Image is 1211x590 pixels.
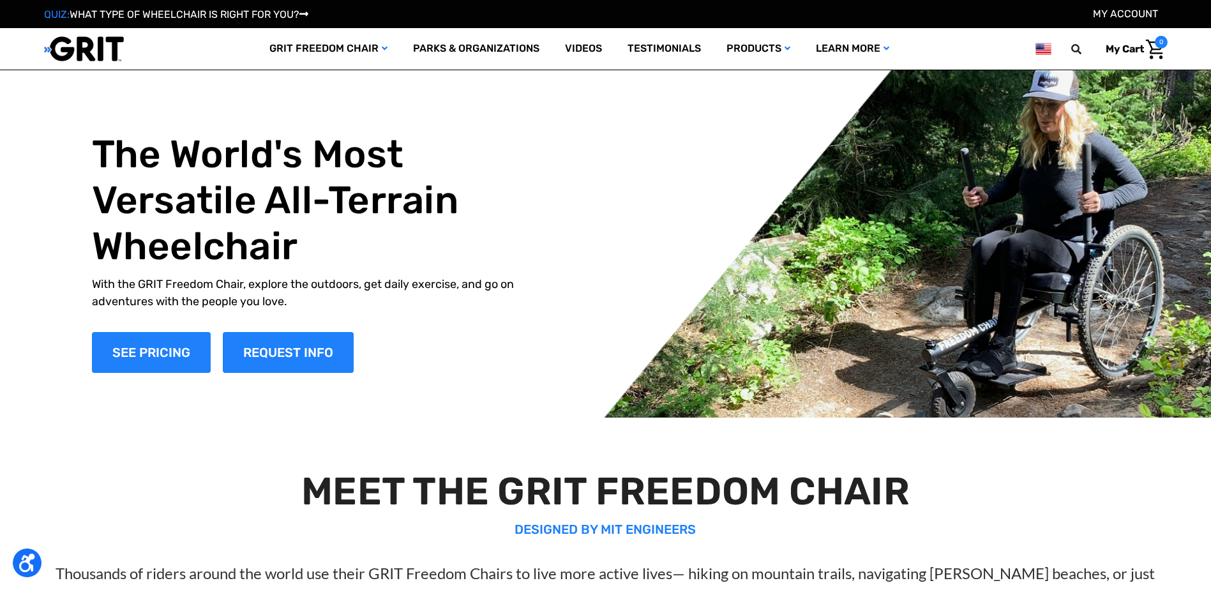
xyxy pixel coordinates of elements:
a: Cart with 0 items [1096,36,1168,63]
a: QUIZ:WHAT TYPE OF WHEELCHAIR IS RIGHT FOR YOU? [44,8,308,20]
a: Shop Now [92,332,211,373]
a: Slide number 1, Request Information [223,332,354,373]
img: GRIT All-Terrain Wheelchair and Mobility Equipment [44,36,124,62]
span: 0 [1155,36,1168,49]
a: Products [714,28,803,70]
a: Parks & Organizations [400,28,552,70]
img: Cart [1146,40,1164,59]
a: Account [1093,8,1158,20]
a: Videos [552,28,615,70]
h1: The World's Most Versatile All-Terrain Wheelchair [92,132,543,269]
span: QUIZ: [44,8,70,20]
img: us.png [1035,41,1051,57]
a: Testimonials [615,28,714,70]
h2: MEET THE GRIT FREEDOM CHAIR [30,469,1180,515]
p: With the GRIT Freedom Chair, explore the outdoors, get daily exercise, and go on adventures with ... [92,276,543,310]
p: DESIGNED BY MIT ENGINEERS [30,520,1180,539]
input: Search [1077,36,1096,63]
a: Learn More [803,28,902,70]
a: GRIT Freedom Chair [257,28,400,70]
span: My Cart [1106,43,1144,55]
